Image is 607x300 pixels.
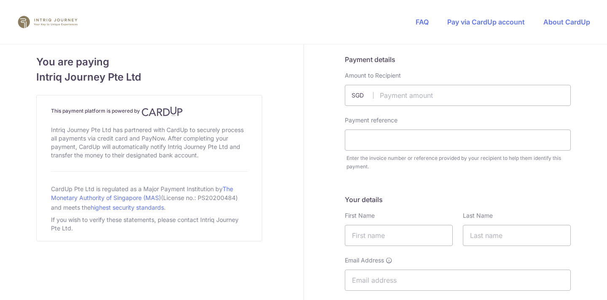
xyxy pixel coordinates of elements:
input: First name [345,225,453,246]
label: Payment reference [345,116,398,124]
span: SGD [352,91,373,100]
input: Last name [463,225,571,246]
h5: Your details [345,195,571,205]
h4: This payment platform is powered by [51,106,247,116]
img: CardUp [142,106,183,116]
span: Email Address [345,256,384,265]
a: FAQ [416,18,429,26]
span: Intriq Journey Pte Ltd [36,70,262,85]
div: Enter the invoice number or reference provided by your recipient to help them identify this payment. [346,154,571,171]
h5: Payment details [345,54,571,65]
a: highest security standards [91,204,164,211]
span: You are paying [36,54,262,70]
div: If you wish to verify these statements, please contact Intriq Journey Pte Ltd. [51,214,247,234]
input: Payment amount [345,85,571,106]
a: Pay via CardUp account [447,18,525,26]
label: Last Name [463,211,493,220]
label: First Name [345,211,375,220]
input: Email address [345,270,571,291]
div: Intriq Journey Pte Ltd has partnered with CardUp to securely process all payments via credit card... [51,124,247,161]
a: About CardUp [543,18,590,26]
label: Amount to Recipient [345,71,401,80]
div: CardUp Pte Ltd is regulated as a Major Payment Institution by (License no.: PS20200484) and meets... [51,182,247,214]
